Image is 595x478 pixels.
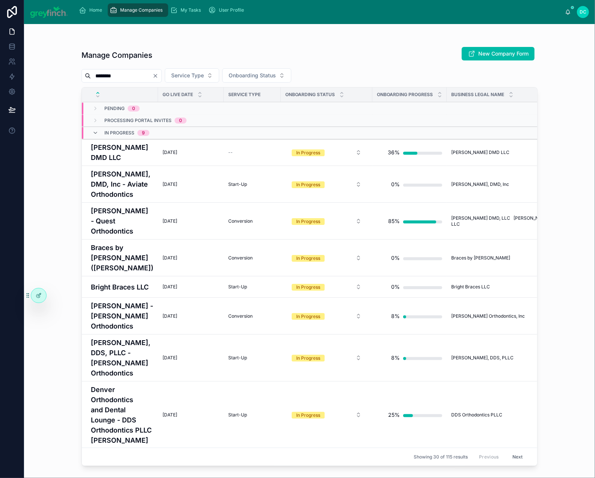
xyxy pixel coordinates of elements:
[392,309,400,324] div: 8%
[228,284,276,290] a: Start-Up
[163,284,177,290] span: [DATE]
[91,338,154,378] a: [PERSON_NAME], DDS, PLLC - [PERSON_NAME] Orthodontics
[163,149,177,155] span: [DATE]
[91,301,154,331] a: [PERSON_NAME] - [PERSON_NAME] Orthodontics
[171,72,204,79] span: Service Type
[451,313,573,319] a: [PERSON_NAME] Orthodontics, Inc
[451,92,504,98] span: Business Legal Name
[229,72,276,79] span: Onboarding Status
[219,7,244,13] span: User Profile
[74,2,565,18] div: scrollable content
[91,243,154,273] a: Braces by [PERSON_NAME] ([PERSON_NAME])
[286,408,368,422] button: Select Button
[451,412,573,418] a: DDS Orthodontics PLLC
[451,412,502,418] span: DDS Orthodontics PLLC
[580,9,586,15] span: DC
[388,145,400,160] div: 36%
[228,218,276,224] a: Conversion
[228,181,276,187] a: Start-Up
[228,149,233,155] span: --
[163,255,177,261] span: [DATE]
[228,255,253,261] span: Conversion
[377,177,442,192] a: 0%
[228,92,261,98] span: Service Type
[451,255,510,261] span: Braces by [PERSON_NAME]
[206,3,250,17] a: User Profile
[91,169,154,199] a: [PERSON_NAME], DMD, Inc - Aviate Orthodontics
[285,251,368,265] a: Select Button
[451,149,509,155] span: [PERSON_NAME] DMD LLC
[91,206,154,236] a: [PERSON_NAME] - Quest Orthodontics
[286,214,368,228] button: Select Button
[507,451,528,463] button: Next
[228,412,276,418] a: Start-Up
[179,118,182,124] div: 0
[91,142,154,163] h4: [PERSON_NAME] DMD LLC
[104,130,134,136] span: In Progress
[163,149,219,155] a: [DATE]
[285,280,368,294] a: Select Button
[392,279,400,294] div: 0%
[451,284,573,290] a: Bright Braces LLC
[285,408,368,422] a: Select Button
[104,118,172,124] span: Processing Portal Invites
[296,255,320,262] div: In Progress
[163,412,219,418] a: [DATE]
[392,350,400,365] div: 8%
[296,181,320,188] div: In Progress
[228,149,276,155] a: --
[165,68,219,83] button: Select Button
[451,355,573,361] a: [PERSON_NAME], DDS, PLLC
[142,130,145,136] div: 9
[285,351,368,365] a: Select Button
[228,284,247,290] span: Start-Up
[377,92,433,98] span: Onboarding Progress
[377,214,442,229] a: 85%
[451,149,573,155] a: [PERSON_NAME] DMD LLC
[389,214,400,229] div: 85%
[163,181,177,187] span: [DATE]
[228,255,276,261] a: Conversion
[163,255,219,261] a: [DATE]
[451,355,514,361] span: [PERSON_NAME], DDS, PLLC
[91,385,154,445] a: Denver Orthodontics and Dental Lounge - DDS Orthodontics PLLC [PERSON_NAME]
[163,181,219,187] a: [DATE]
[286,178,368,191] button: Select Button
[163,355,177,361] span: [DATE]
[451,181,509,187] span: [PERSON_NAME], DMD, Inc
[228,218,253,224] span: Conversion
[90,7,102,13] span: Home
[451,181,573,187] a: [PERSON_NAME], DMD, Inc
[228,313,276,319] a: Conversion
[181,7,201,13] span: My Tasks
[296,149,320,156] div: In Progress
[228,313,253,319] span: Conversion
[163,412,177,418] span: [DATE]
[285,92,335,98] span: Onboarding Status
[228,181,247,187] span: Start-Up
[462,47,535,60] button: New Company Form
[81,50,152,60] h1: Manage Companies
[296,284,320,291] div: In Progress
[451,215,573,227] span: [PERSON_NAME] DMD, LLC [PERSON_NAME] DMD2, LLC
[377,250,442,265] a: 0%
[377,350,442,365] a: 8%
[104,106,125,112] span: Pending
[296,412,320,419] div: In Progress
[451,313,525,319] span: [PERSON_NAME] Orthodontics, Inc
[296,218,320,225] div: In Progress
[286,309,368,323] button: Select Button
[163,218,177,224] span: [DATE]
[414,454,468,460] span: Showing 30 of 115 results
[163,355,219,361] a: [DATE]
[296,355,320,362] div: In Progress
[91,282,154,292] a: Bright Braces LLC
[163,284,219,290] a: [DATE]
[30,6,68,18] img: App logo
[163,218,219,224] a: [DATE]
[451,255,573,261] a: Braces by [PERSON_NAME]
